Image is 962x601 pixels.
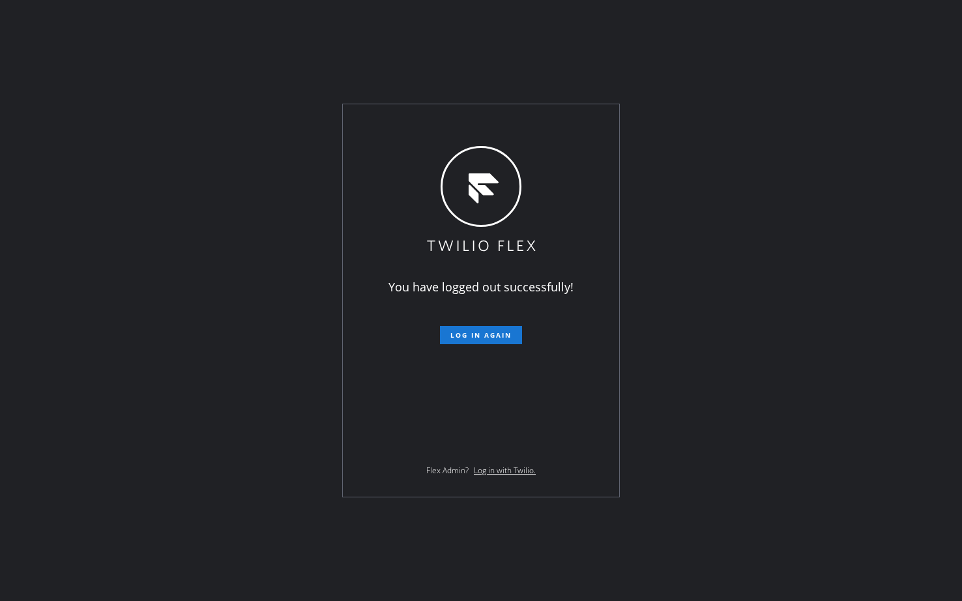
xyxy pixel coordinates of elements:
span: You have logged out successfully! [388,279,574,295]
button: Log in again [440,326,522,344]
span: Log in again [450,330,512,340]
span: Flex Admin? [426,465,469,476]
a: Log in with Twilio. [474,465,536,476]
